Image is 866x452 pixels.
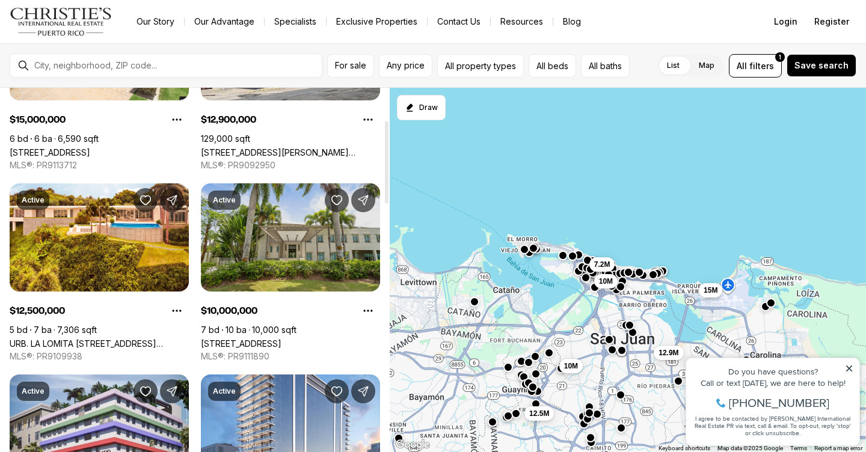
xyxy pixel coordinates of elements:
a: Our Advantage [185,13,264,30]
button: Save Property: URB. LA LOMITA CALLE VISTA LINDA [134,188,158,212]
span: 1 [779,52,781,62]
button: Save Property: 1149 ASHFORD AVENUE VANDERBILT RESIDENCES #1602 [325,379,349,403]
a: Exclusive Properties [327,13,427,30]
span: filters [749,60,774,72]
div: Do you have questions? [13,27,174,35]
p: Active [22,386,45,396]
button: Allfilters1 [729,54,782,78]
button: All beds [529,54,576,78]
button: Property options [356,108,380,132]
p: Active [213,386,236,396]
button: 15M [699,283,722,298]
button: Share Property [351,188,375,212]
a: Resources [491,13,553,30]
span: 10M [599,276,613,286]
button: Property options [165,299,189,323]
div: Call or text [DATE], we are here to help! [13,38,174,47]
button: 10M [559,358,583,373]
span: Register [814,17,849,26]
span: Any price [387,61,425,70]
button: Save Property: 609 CONDADO AVENUE [134,379,158,403]
button: Share Property [160,379,184,403]
button: Register [807,10,856,34]
span: 12.9M [659,348,678,358]
a: 9 CASTANA ST, GUAYNABO PR, 00968 [201,338,281,349]
img: logo [10,7,112,36]
label: List [657,55,689,76]
span: 7.2M [594,260,610,269]
button: All baths [581,54,630,78]
a: Specialists [265,13,326,30]
label: Map [689,55,724,76]
button: Share Property [351,379,375,403]
span: [PHONE_NUMBER] [49,56,150,69]
button: Share Property [160,188,184,212]
button: All property types [437,54,524,78]
span: For sale [335,61,366,70]
button: Login [767,10,805,34]
button: Property options [165,108,189,132]
a: Blog [553,13,591,30]
a: 602 BARBOSA AVE, SAN JUAN PR, 00926 [201,147,380,157]
button: For sale [327,54,374,78]
button: 12.5M [524,406,554,420]
button: Any price [379,54,432,78]
span: 10M [564,361,578,370]
button: 7.2M [589,257,615,272]
span: Save search [794,61,849,70]
a: Our Story [127,13,184,30]
span: 15M [704,286,717,295]
a: URB. LA LOMITA CALLE VISTA LINDA, GUAYNABO PR, 00969 [10,338,189,349]
span: I agree to be contacted by [PERSON_NAME] International Real Estate PR via text, call & email. To ... [15,74,171,97]
p: Active [213,195,236,205]
button: Start drawing [397,95,446,120]
span: All [737,60,747,72]
button: Contact Us [428,13,490,30]
button: 10M [594,274,618,289]
button: Save Property: 9 CASTANA ST [325,188,349,212]
p: Active [22,195,45,205]
button: 12.9M [654,346,683,360]
button: Save search [787,54,856,77]
span: Login [774,17,797,26]
span: 12.5M [529,408,549,418]
button: Property options [356,299,380,323]
a: 20 AMAPOLA ST, CAROLINA PR, 00979 [10,147,90,157]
